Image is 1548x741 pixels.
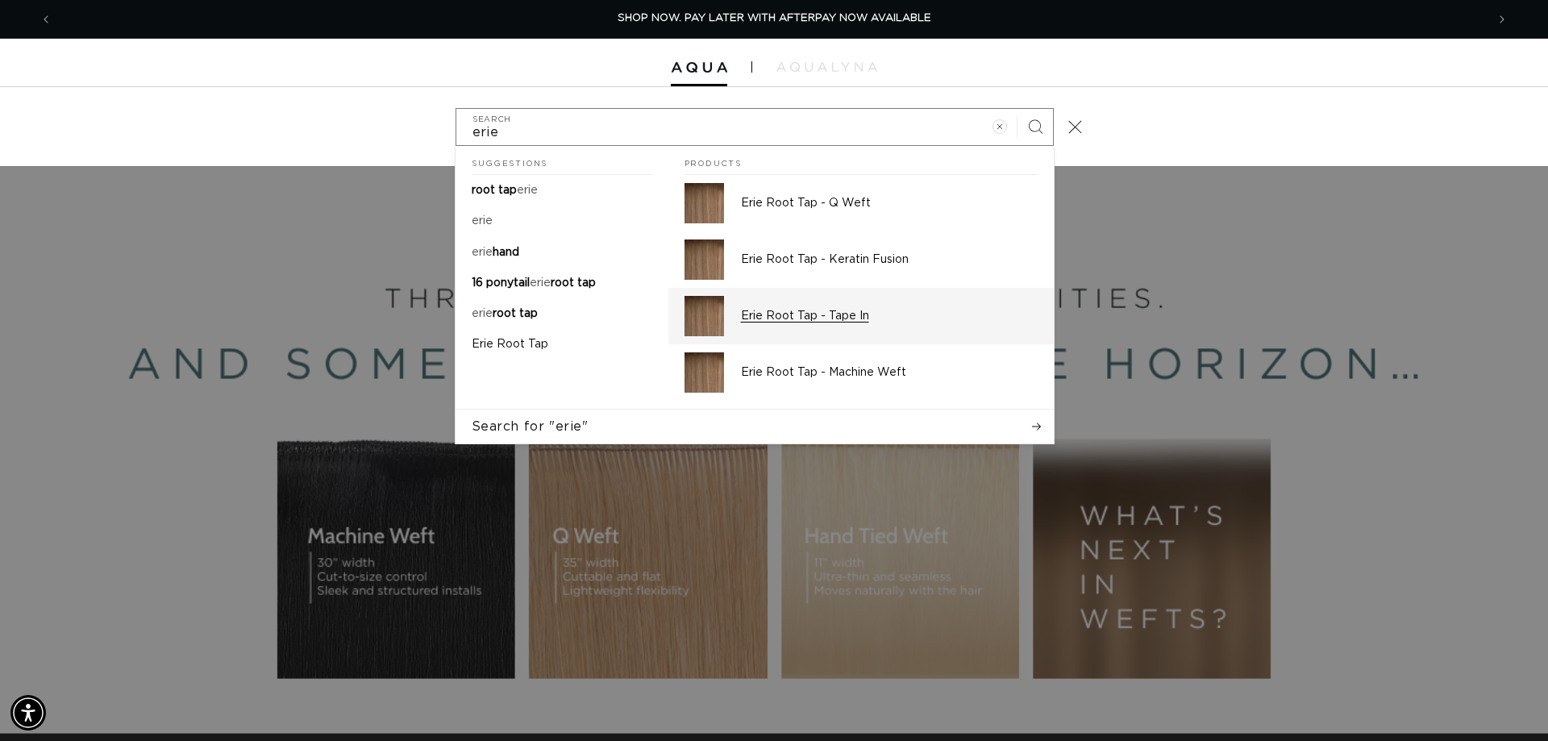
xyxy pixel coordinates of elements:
p: Erie Root Tap - Q Weft [741,196,1038,210]
a: Erie Root Tap - Q Weft [668,175,1054,231]
h2: Suggestions [472,147,652,176]
a: Erie Root Tap - Keratin Fusion [668,231,1054,288]
a: erie hand [456,237,668,268]
span: hand [493,247,519,258]
mark: erie [472,308,493,319]
a: Erie Root Tap [456,329,668,360]
p: Erie Root Tap [472,337,548,352]
button: Search [1017,109,1053,144]
a: erie root tap [456,298,668,329]
span: Search for "erie" [472,418,589,435]
h2: Products [685,147,1038,176]
button: Previous announcement [28,4,64,35]
span: SHOP NOW. PAY LATER WITH AFTERPAY NOW AVAILABLE [618,13,931,23]
img: Erie Root Tap - Machine Weft [685,352,725,393]
input: Search [456,109,1053,145]
a: Erie Root Tap - Tape In [668,288,1054,344]
img: Erie Root Tap - Tape In [685,296,725,336]
button: Next announcement [1484,4,1520,35]
img: Erie Root Tap - Keratin Fusion [685,239,725,280]
mark: erie [517,185,538,196]
div: Accessibility Menu [10,695,46,731]
p: Erie Root Tap - Machine Weft [741,365,1038,380]
img: aqualyna.com [776,62,877,72]
a: erie [456,206,668,236]
button: Close [1058,109,1093,144]
a: 16 ponytail erie root tap [456,268,668,298]
p: 16 ponytail erie root tap [472,276,596,290]
img: Erie Root Tap - Q Weft [685,183,725,223]
span: 16 ponytail [472,277,530,289]
span: root tap [493,308,538,319]
p: erie hand [472,245,519,260]
button: Clear search term [982,109,1017,144]
mark: erie [472,215,493,227]
p: root tap erie [472,183,538,198]
img: Aqua Hair Extensions [671,62,727,73]
a: Erie Root Tap - Machine Weft [668,344,1054,401]
mark: erie [530,277,551,289]
a: root tap erie [456,175,668,206]
p: erie root tap [472,306,538,321]
p: Erie Root Tap - Keratin Fusion [741,252,1038,267]
mark: erie [472,247,493,258]
p: Erie Root Tap - Tape In [741,309,1038,323]
p: erie [472,214,493,228]
span: root tap [472,185,517,196]
span: root tap [551,277,596,289]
